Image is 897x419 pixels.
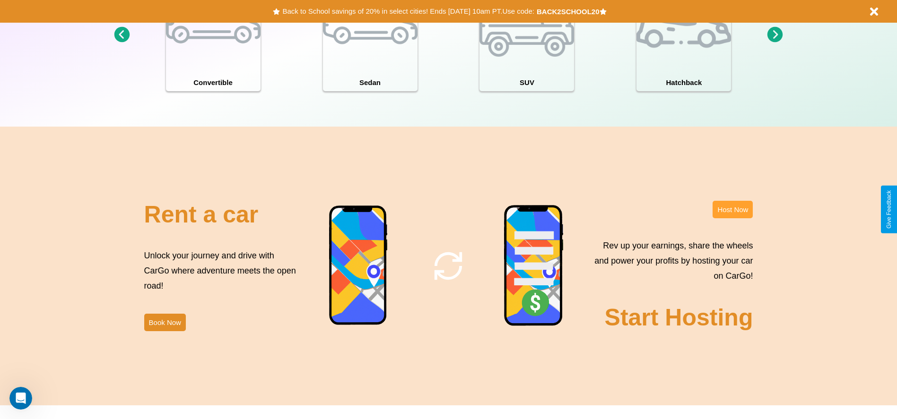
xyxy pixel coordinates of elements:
h4: Sedan [323,74,418,91]
b: BACK2SCHOOL20 [537,8,600,16]
p: Unlock your journey and drive with CarGo where adventure meets the open road! [144,248,299,294]
h4: SUV [479,74,574,91]
iframe: Intercom live chat [9,387,32,410]
button: Host Now [713,201,753,218]
h4: Convertible [166,74,261,91]
h2: Rent a car [144,201,259,228]
h2: Start Hosting [605,304,753,331]
div: Give Feedback [886,190,892,229]
button: Book Now [144,314,186,331]
h4: Hatchback [636,74,731,91]
button: Back to School savings of 20% in select cities! Ends [DATE] 10am PT.Use code: [280,5,536,18]
img: phone [329,205,388,326]
img: phone [504,205,564,327]
p: Rev up your earnings, share the wheels and power your profits by hosting your car on CarGo! [589,238,753,284]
